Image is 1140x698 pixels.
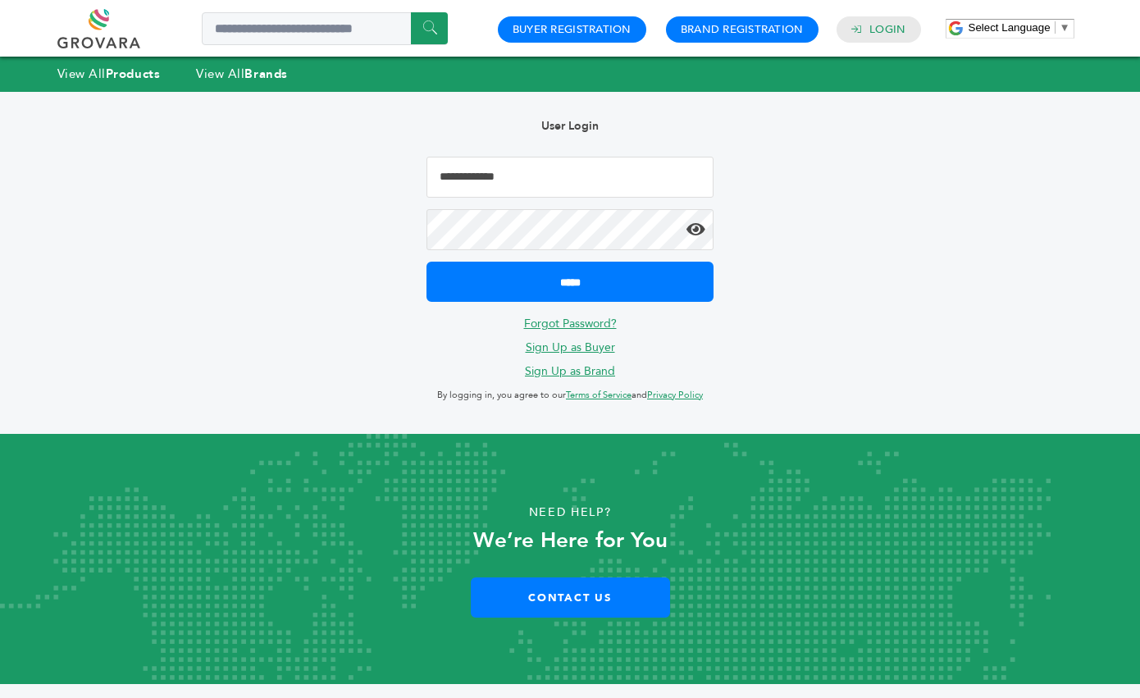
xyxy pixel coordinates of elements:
[969,21,1070,34] a: Select Language​
[196,66,288,82] a: View AllBrands
[969,21,1051,34] span: Select Language
[244,66,287,82] strong: Brands
[106,66,160,82] strong: Products
[566,389,632,401] a: Terms of Service
[524,316,617,331] a: Forgot Password?
[681,22,804,37] a: Brand Registration
[526,340,615,355] a: Sign Up as Buyer
[426,385,714,405] p: By logging in, you agree to our and
[541,118,599,134] b: User Login
[202,12,448,45] input: Search a product or brand...
[426,157,714,198] input: Email Address
[57,66,161,82] a: View AllProducts
[513,22,632,37] a: Buyer Registration
[426,209,714,250] input: Password
[869,22,905,37] a: Login
[1060,21,1070,34] span: ▼
[471,577,670,618] a: Contact Us
[57,500,1083,525] p: Need Help?
[525,363,615,379] a: Sign Up as Brand
[1055,21,1056,34] span: ​
[647,389,703,401] a: Privacy Policy
[473,526,668,555] strong: We’re Here for You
